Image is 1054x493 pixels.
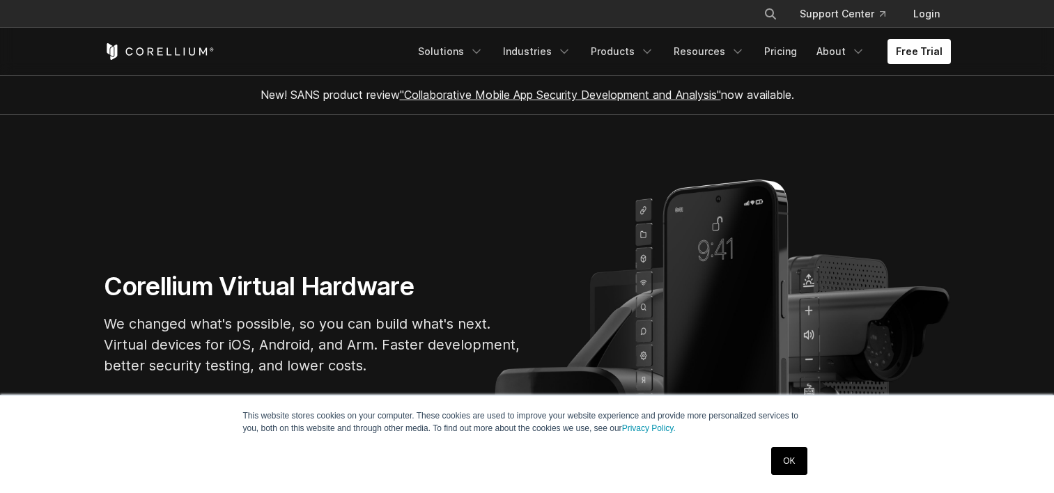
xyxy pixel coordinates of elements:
[243,409,812,435] p: This website stores cookies on your computer. These cookies are used to improve your website expe...
[789,1,897,26] a: Support Center
[622,423,676,433] a: Privacy Policy.
[902,1,951,26] a: Login
[104,271,522,302] h1: Corellium Virtual Hardware
[261,88,794,102] span: New! SANS product review now available.
[758,1,783,26] button: Search
[104,43,215,60] a: Corellium Home
[495,39,580,64] a: Industries
[410,39,951,64] div: Navigation Menu
[665,39,753,64] a: Resources
[400,88,721,102] a: "Collaborative Mobile App Security Development and Analysis"
[888,39,951,64] a: Free Trial
[410,39,492,64] a: Solutions
[104,313,522,376] p: We changed what's possible, so you can build what's next. Virtual devices for iOS, Android, and A...
[747,1,951,26] div: Navigation Menu
[582,39,662,64] a: Products
[808,39,874,64] a: About
[756,39,805,64] a: Pricing
[771,447,807,475] a: OK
